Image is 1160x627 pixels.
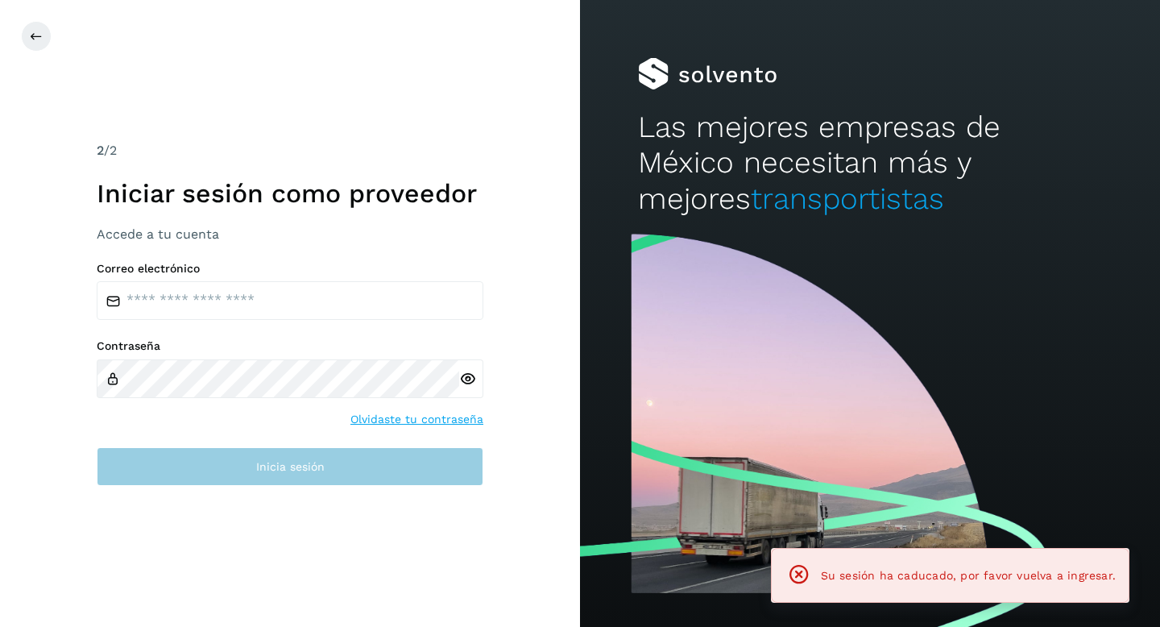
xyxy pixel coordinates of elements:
[97,339,483,353] label: Contraseña
[638,110,1102,217] h2: Las mejores empresas de México necesitan más y mejores
[97,262,483,276] label: Correo electrónico
[97,143,104,158] span: 2
[97,226,483,242] h3: Accede a tu cuenta
[256,461,325,472] span: Inicia sesión
[821,569,1116,582] span: Su sesión ha caducado, por favor vuelva a ingresar.
[751,181,944,216] span: transportistas
[97,141,483,160] div: /2
[97,178,483,209] h1: Iniciar sesión como proveedor
[350,411,483,428] a: Olvidaste tu contraseña
[97,447,483,486] button: Inicia sesión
